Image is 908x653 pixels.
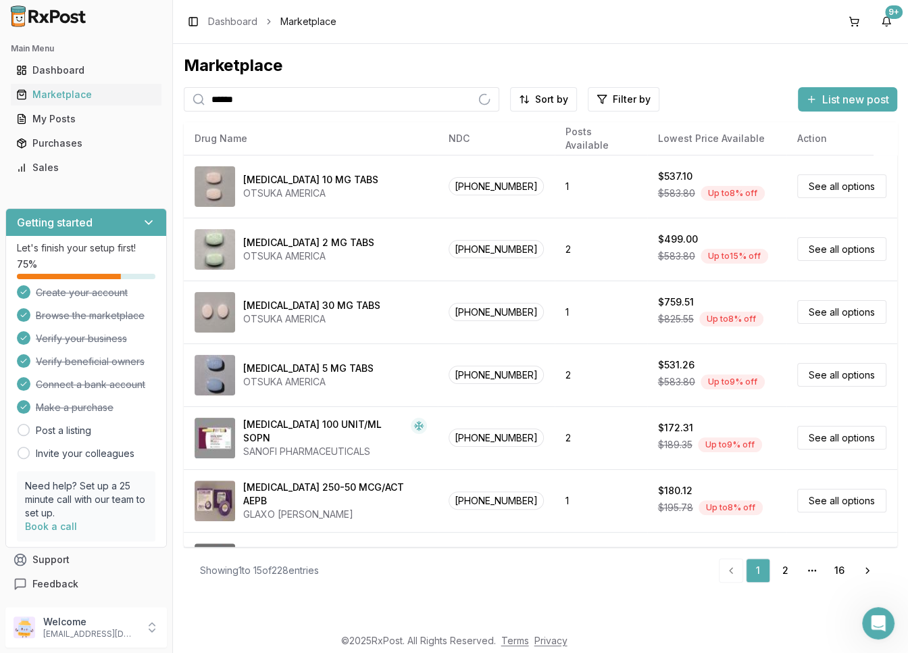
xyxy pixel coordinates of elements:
[243,481,427,508] div: [MEDICAL_DATA] 250-50 MCG/ACT AEPB
[698,437,762,452] div: Up to 9 % off
[243,187,378,200] div: OTSUKA AMERICA
[658,358,695,372] div: $531.26
[534,635,567,646] a: Privacy
[773,558,797,583] a: 2
[195,355,235,395] img: Abilify 5 MG TABS
[184,122,438,155] th: Drug Name
[746,558,770,583] a: 1
[658,421,693,435] div: $172.31
[555,532,647,595] td: 2
[5,548,167,572] button: Support
[17,214,93,231] h3: Getting started
[184,55,897,76] div: Marketplace
[555,406,647,469] td: 2
[658,547,698,560] div: $435.64
[658,484,692,498] div: $180.12
[5,5,92,27] img: RxPost Logo
[36,355,145,368] span: Verify beneficial owners
[658,438,692,452] span: $189.35
[11,131,161,155] a: Purchases
[854,558,881,583] a: Go to next page
[862,607,894,639] iframe: Intercom live chat
[195,229,235,270] img: Abilify 2 MG TABS
[11,82,161,107] a: Marketplace
[243,375,374,389] div: OTSUKA AMERICA
[11,107,161,131] a: My Posts
[243,445,427,458] div: SANOFI PHARMACEUTICALS
[11,43,161,54] h2: Main Menu
[243,312,380,326] div: OTSUKA AMERICA
[885,5,903,19] div: 9+
[36,447,134,460] a: Invite your colleagues
[208,15,336,28] nav: breadcrumb
[11,155,161,180] a: Sales
[699,312,763,326] div: Up to 8 % off
[797,300,886,324] a: See all options
[510,87,577,112] button: Sort by
[555,469,647,532] td: 1
[658,170,692,183] div: $537.10
[195,166,235,207] img: Abilify 10 MG TABS
[5,108,167,130] button: My Posts
[797,363,886,387] a: See all options
[798,94,897,107] a: List new post
[25,521,77,532] a: Book a call
[699,500,763,515] div: Up to 8 % off
[613,93,651,106] span: Filter by
[243,173,378,187] div: [MEDICAL_DATA] 10 MG TABS
[719,558,881,583] nav: pagination
[195,481,235,521] img: Advair Diskus 250-50 MCG/ACT AEPB
[243,299,380,312] div: [MEDICAL_DATA] 30 MG TABS
[32,577,78,591] span: Feedback
[243,249,374,263] div: OTSUKA AMERICA
[5,132,167,154] button: Purchases
[876,11,897,32] button: 9+
[36,332,127,345] span: Verify your business
[43,629,137,639] p: [EMAIL_ADDRESS][DOMAIN_NAME]
[243,236,374,249] div: [MEDICAL_DATA] 2 MG TABS
[701,249,768,264] div: Up to 15 % off
[17,241,155,255] p: Let's finish your setup first!
[701,374,765,389] div: Up to 9 % off
[449,303,544,321] span: [PHONE_NUMBER]
[438,122,555,155] th: NDC
[449,177,544,195] span: [PHONE_NUMBER]
[786,122,897,155] th: Action
[195,543,235,584] img: Afrezza 4 UNIT POWD
[243,418,405,445] div: [MEDICAL_DATA] 100 UNIT/ML SOPN
[195,292,235,333] img: Abilify 30 MG TABS
[243,508,427,521] div: GLAXO [PERSON_NAME]
[43,615,137,629] p: Welcome
[36,309,145,322] span: Browse the marketplace
[16,112,156,126] div: My Posts
[14,616,35,638] img: User avatar
[36,378,145,391] span: Connect a bank account
[588,87,659,112] button: Filter by
[25,479,147,520] p: Need help? Set up a 25 minute call with our team to set up.
[658,501,693,514] span: $195.78
[449,491,544,510] span: [PHONE_NUMBER]
[501,635,529,646] a: Terms
[5,572,167,596] button: Feedback
[535,93,568,106] span: Sort by
[195,418,235,458] img: Admelog SoloStar 100 UNIT/ML SOPN
[449,429,544,447] span: [PHONE_NUMBER]
[449,240,544,258] span: [PHONE_NUMBER]
[5,59,167,81] button: Dashboard
[658,312,694,326] span: $825.55
[555,218,647,281] td: 2
[36,401,113,414] span: Make a purchase
[36,424,91,437] a: Post a listing
[200,564,319,577] div: Showing 1 to 15 of 228 entries
[17,258,37,271] span: 75 %
[449,366,544,384] span: [PHONE_NUMBER]
[243,362,374,375] div: [MEDICAL_DATA] 5 MG TABS
[658,249,695,263] span: $583.80
[280,15,336,28] span: Marketplace
[658,233,698,246] div: $499.00
[16,88,156,101] div: Marketplace
[555,122,647,155] th: Posts Available
[797,426,886,450] a: See all options
[798,87,897,112] button: List new post
[208,15,257,28] a: Dashboard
